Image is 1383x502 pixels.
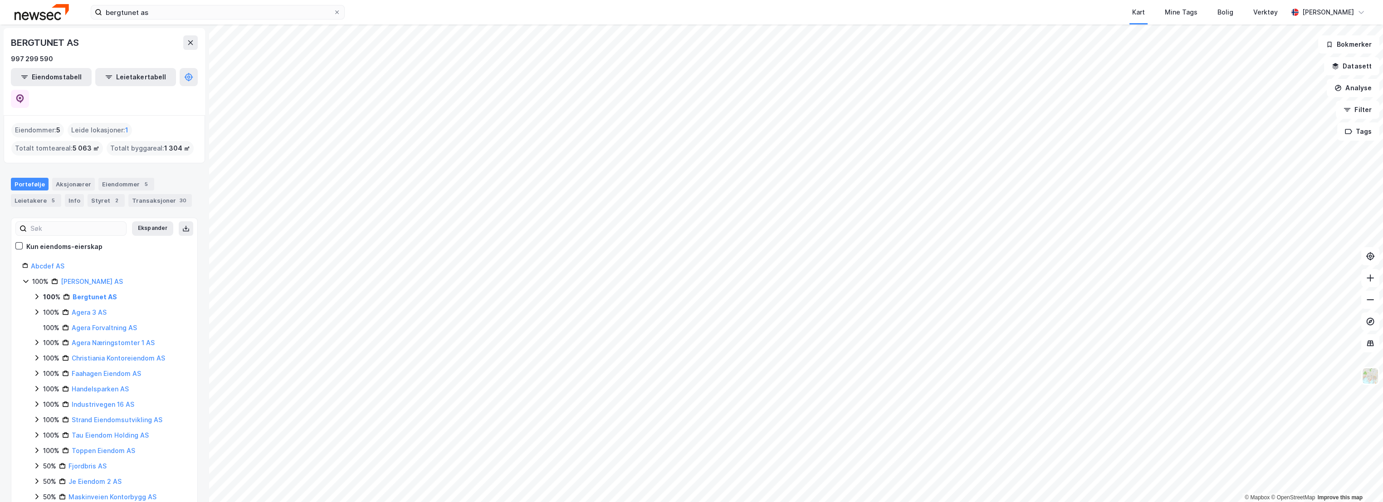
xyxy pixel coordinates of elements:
a: [PERSON_NAME] AS [61,278,123,285]
a: Handelsparken AS [72,385,129,393]
div: 100% [43,337,59,348]
div: Transaksjoner [128,194,192,207]
div: Kontrollprogram for chat [1338,458,1383,502]
button: Ekspander [132,221,173,236]
a: Fjordbris AS [68,462,107,470]
a: Toppen Eiendom AS [72,447,135,454]
button: Bokmerker [1318,35,1379,54]
button: Leietakertabell [95,68,176,86]
div: Leietakere [11,194,61,207]
div: 50% [43,461,56,472]
div: 100% [43,322,59,333]
span: 5 [56,125,60,136]
div: 100% [43,307,59,318]
span: 5 063 ㎡ [73,143,99,154]
div: Bolig [1217,7,1233,18]
div: 100% [32,276,49,287]
div: BERGTUNET AS [11,35,81,50]
button: Analyse [1327,79,1379,97]
div: Eiendommer : [11,123,64,137]
a: Improve this map [1318,494,1363,501]
div: Portefølje [11,178,49,190]
div: 100% [43,399,59,410]
div: 5 [49,196,58,205]
a: Christiania Kontoreiendom AS [72,354,165,362]
button: Filter [1336,101,1379,119]
div: Totalt byggareal : [107,141,194,156]
a: Abcdef AS [31,262,64,270]
a: Maskinveien Kontorbygg AS [68,493,156,501]
div: 997 299 590 [11,54,53,64]
div: 100% [43,384,59,395]
a: Agera 3 AS [72,308,107,316]
div: [PERSON_NAME] [1302,7,1354,18]
div: Leide lokasjoner : [68,123,132,137]
a: Bergtunet AS [73,293,117,301]
img: newsec-logo.f6e21ccffca1b3a03d2d.png [15,4,69,20]
button: Eiendomstabell [11,68,92,86]
div: 100% [43,445,59,456]
div: 30 [178,196,188,205]
div: Mine Tags [1165,7,1197,18]
div: Kun eiendoms-eierskap [26,241,103,252]
span: 1 [125,125,128,136]
button: Tags [1337,122,1379,141]
a: Agera Næringstomter 1 AS [72,339,155,346]
div: 100% [43,292,60,302]
iframe: Chat Widget [1338,458,1383,502]
a: Strand Eiendomsutvikling AS [72,416,162,424]
input: Søk [27,222,126,235]
div: 100% [43,353,59,364]
a: Agera Forvaltning AS [72,324,137,331]
a: OpenStreetMap [1271,494,1315,501]
a: Faahagen Eiendom AS [72,370,141,377]
a: Mapbox [1245,494,1270,501]
a: Je Eiendom 2 AS [68,478,122,485]
img: Z [1362,367,1379,385]
div: 100% [43,368,59,379]
button: Datasett [1324,57,1379,75]
input: Søk på adresse, matrikkel, gårdeiere, leietakere eller personer [102,5,333,19]
div: Verktøy [1253,7,1278,18]
div: Aksjonærer [52,178,95,190]
div: 100% [43,414,59,425]
a: Tau Eiendom Holding AS [72,431,149,439]
span: 1 304 ㎡ [164,143,190,154]
div: Totalt tomteareal : [11,141,103,156]
div: Kart [1132,7,1145,18]
div: Eiendommer [98,178,154,190]
div: 50% [43,476,56,487]
div: 5 [142,180,151,189]
div: 100% [43,430,59,441]
div: Info [65,194,84,207]
a: Industrivegen 16 AS [72,400,134,408]
div: Styret [88,194,125,207]
div: 2 [112,196,121,205]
